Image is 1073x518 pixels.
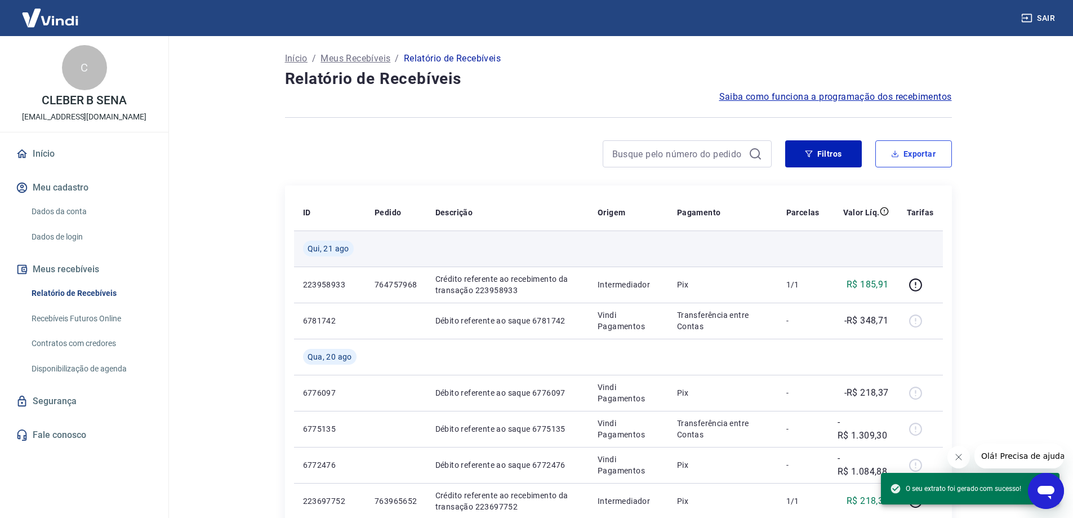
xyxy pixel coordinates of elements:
[598,454,659,476] p: Vindi Pagamentos
[974,444,1064,468] iframe: Mensagem da empresa
[435,387,580,399] p: Débito referente ao saque 6776097
[435,490,580,512] p: Crédito referente ao recebimento da transação 223697752
[375,495,417,507] p: 763965652
[598,382,659,404] p: Vindi Pagamentos
[14,389,155,414] a: Segurança
[404,52,501,65] p: Relatório de Recebíveis
[786,423,820,435] p: -
[27,225,155,249] a: Dados de login
[435,423,580,435] p: Débito referente ao saque 6775135
[27,282,155,305] a: Relatório de Recebíveis
[62,45,107,90] div: C
[786,495,820,507] p: 1/1
[612,145,744,162] input: Busque pelo número do pedido
[677,279,768,290] p: Pix
[598,279,659,290] p: Intermediador
[285,52,308,65] a: Início
[14,1,87,35] img: Vindi
[285,68,952,90] h4: Relatório de Recebíveis
[14,175,155,200] button: Meu cadastro
[22,111,146,123] p: [EMAIL_ADDRESS][DOMAIN_NAME]
[435,459,580,471] p: Débito referente ao saque 6772476
[14,141,155,166] a: Início
[27,200,155,223] a: Dados da conta
[786,315,820,326] p: -
[27,307,155,330] a: Recebíveis Futuros Online
[375,207,401,218] p: Pedido
[786,387,820,399] p: -
[7,8,95,17] span: Olá! Precisa de ajuda?
[14,257,155,282] button: Meus recebíveis
[890,483,1021,494] span: O seu extrato foi gerado com sucesso!
[677,418,768,440] p: Transferência entre Contas
[844,386,889,400] p: -R$ 218,37
[27,357,155,380] a: Disponibilização de agenda
[786,279,820,290] p: 1/1
[785,140,862,167] button: Filtros
[838,451,889,479] p: -R$ 1.084,88
[677,387,768,399] p: Pix
[435,207,473,218] p: Descrição
[598,207,625,218] p: Origem
[308,351,352,362] span: Qua, 20 ago
[435,315,580,326] p: Débito referente ao saque 6781742
[786,459,820,471] p: -
[435,273,580,296] p: Crédito referente ao recebimento da transação 223958933
[677,309,768,332] p: Transferência entre Contas
[303,315,357,326] p: 6781742
[843,207,880,218] p: Valor Líq.
[14,423,155,448] a: Fale conosco
[27,332,155,355] a: Contratos com credores
[844,314,889,327] p: -R$ 348,71
[303,459,357,471] p: 6772476
[303,423,357,435] p: 6775135
[303,387,357,399] p: 6776097
[677,459,768,471] p: Pix
[320,52,390,65] a: Meus Recebíveis
[1028,473,1064,509] iframe: Botão para abrir a janela de mensagens
[303,495,357,507] p: 223697752
[375,279,417,290] p: 764757968
[838,415,889,442] p: -R$ 1.309,30
[677,495,768,507] p: Pix
[312,52,316,65] p: /
[1019,8,1059,29] button: Sair
[847,494,889,508] p: R$ 218,37
[395,52,399,65] p: /
[907,207,934,218] p: Tarifas
[847,278,889,291] p: R$ 185,91
[677,207,721,218] p: Pagamento
[308,243,349,254] span: Qui, 21 ago
[303,279,357,290] p: 223958933
[598,495,659,507] p: Intermediador
[303,207,311,218] p: ID
[875,140,952,167] button: Exportar
[786,207,820,218] p: Parcelas
[719,90,952,104] a: Saiba como funciona a programação dos recebimentos
[42,95,127,107] p: CLEBER B SENA
[598,309,659,332] p: Vindi Pagamentos
[598,418,659,440] p: Vindi Pagamentos
[947,446,970,468] iframe: Fechar mensagem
